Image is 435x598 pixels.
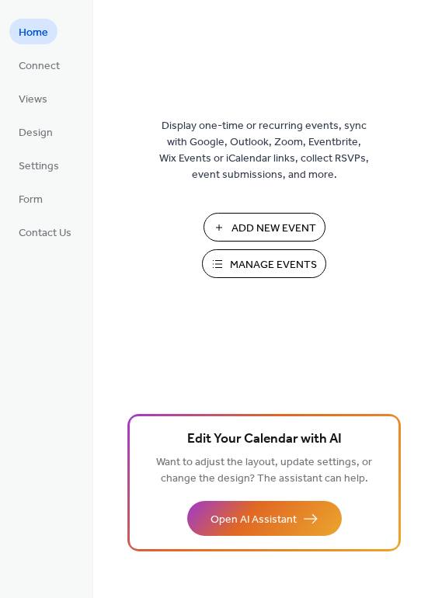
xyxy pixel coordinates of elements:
a: Views [9,85,57,111]
span: Edit Your Calendar with AI [187,429,342,450]
a: Design [9,119,62,144]
span: Connect [19,58,60,75]
span: Add New Event [231,221,316,237]
button: Add New Event [204,213,325,242]
span: Open AI Assistant [211,512,297,528]
button: Manage Events [202,249,326,278]
a: Home [9,19,57,44]
span: Manage Events [230,257,317,273]
span: Want to adjust the layout, update settings, or change the design? The assistant can help. [156,452,372,489]
span: Home [19,25,48,41]
a: Form [9,186,52,211]
a: Settings [9,152,68,178]
span: Contact Us [19,225,71,242]
button: Open AI Assistant [187,501,342,536]
span: Settings [19,158,59,175]
span: Design [19,125,53,141]
a: Connect [9,52,69,78]
span: Views [19,92,47,108]
a: Contact Us [9,219,81,245]
span: Form [19,192,43,208]
span: Display one-time or recurring events, sync with Google, Outlook, Zoom, Eventbrite, Wix Events or ... [159,118,369,183]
